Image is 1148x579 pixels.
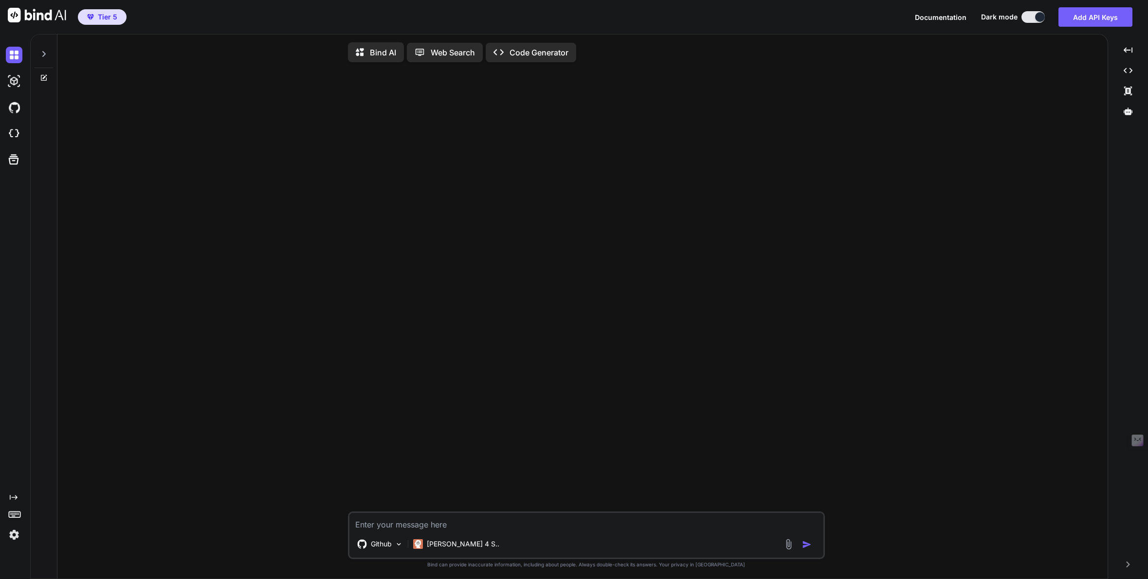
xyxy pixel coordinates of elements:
p: Github [371,539,392,549]
span: Dark mode [981,12,1018,22]
img: cloudideIcon [6,125,22,142]
p: Bind AI [370,47,396,58]
button: Add API Keys [1058,7,1132,27]
img: githubDark [6,99,22,116]
img: Claude 4 Sonnet [413,539,423,549]
img: icon [802,540,812,549]
p: [PERSON_NAME] 4 S.. [427,539,499,549]
button: premiumTier 5 [78,9,127,25]
p: Bind can provide inaccurate information, including about people. Always double-check its answers.... [348,561,825,568]
img: Bind AI [8,8,66,22]
p: Code Generator [510,47,568,58]
p: Web Search [431,47,475,58]
span: Documentation [915,13,966,21]
img: darkChat [6,47,22,63]
img: premium [87,14,94,20]
img: darkAi-studio [6,73,22,89]
img: settings [6,526,22,543]
span: Tier 5 [98,12,117,22]
img: attachment [783,539,794,550]
img: Pick Models [395,540,403,548]
button: Documentation [915,12,966,22]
